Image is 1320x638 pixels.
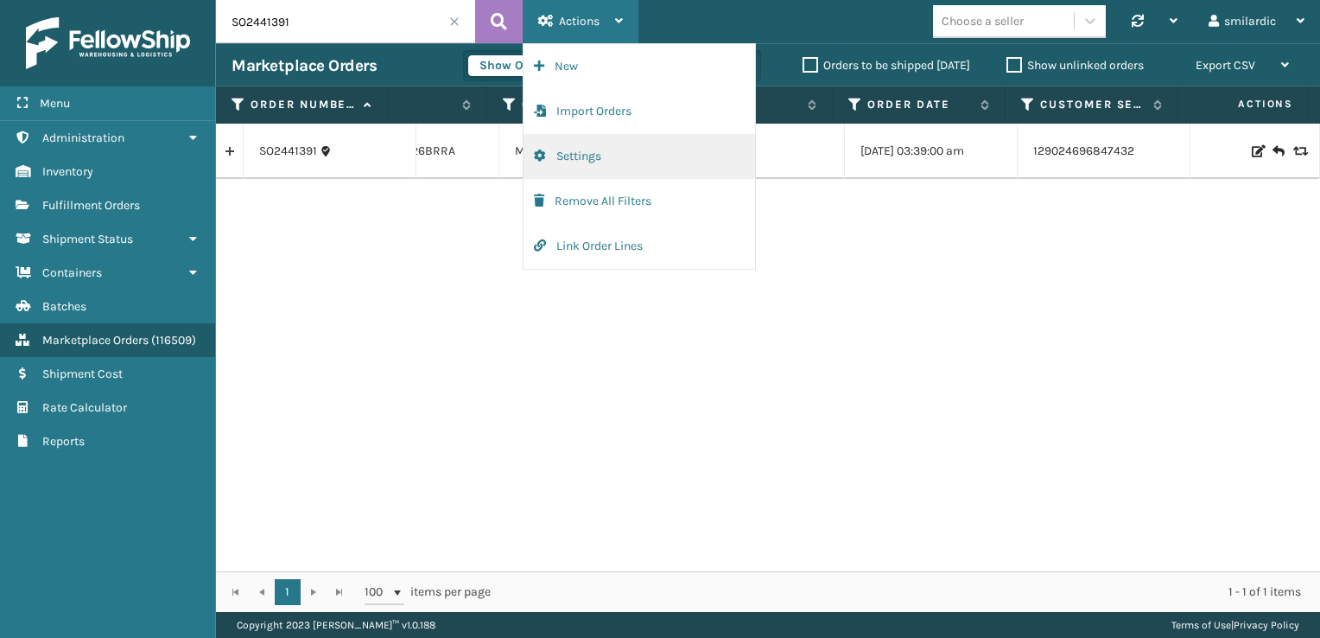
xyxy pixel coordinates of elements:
[237,612,435,638] p: Copyright 2023 [PERSON_NAME]™ v 1.0.188
[1293,145,1304,157] i: Replace
[524,134,755,179] button: Settings
[365,584,390,601] span: 100
[42,164,93,179] span: Inventory
[942,12,1024,30] div: Choose a seller
[1006,58,1144,73] label: Show unlinked orders
[1018,124,1190,179] td: 129024696847432
[522,97,626,112] label: Channel Type
[524,89,755,134] button: Import Orders
[42,434,85,449] span: Reports
[42,265,102,280] span: Containers
[365,579,491,605] span: items per page
[1196,58,1255,73] span: Export CSV
[1040,97,1145,112] label: Customer Service Order Number
[275,579,301,605] a: 1
[42,131,124,145] span: Administration
[1171,619,1231,631] a: Terms of Use
[26,17,190,69] img: logo
[42,400,127,415] span: Rate Calculator
[251,97,355,112] label: Order Number
[499,124,672,179] td: Manual Orders
[151,333,196,348] span: ( 116509 )
[349,97,454,112] label: SKU
[803,58,970,73] label: Orders to be shipped [DATE]
[1171,612,1299,638] div: |
[1234,619,1299,631] a: Privacy Policy
[42,367,123,381] span: Shipment Cost
[524,224,755,269] button: Link Order Lines
[559,14,600,29] span: Actions
[42,198,140,213] span: Fulfillment Orders
[1272,143,1283,160] i: Create Return Label
[42,232,133,246] span: Shipment Status
[867,97,972,112] label: Order Date
[1252,145,1262,157] i: Edit
[515,584,1301,601] div: 1 - 1 of 1 items
[845,124,1018,179] td: [DATE] 03:39:00 am
[1184,90,1304,118] span: Actions
[42,299,86,314] span: Batches
[672,124,845,179] td: LifeStyle
[259,143,317,160] a: SO2441391
[524,179,755,224] button: Remove All Filters
[42,333,149,348] span: Marketplace Orders
[232,55,377,76] h3: Marketplace Orders
[524,44,755,89] button: New
[468,55,593,76] button: Show Order Lines
[40,96,70,111] span: Menu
